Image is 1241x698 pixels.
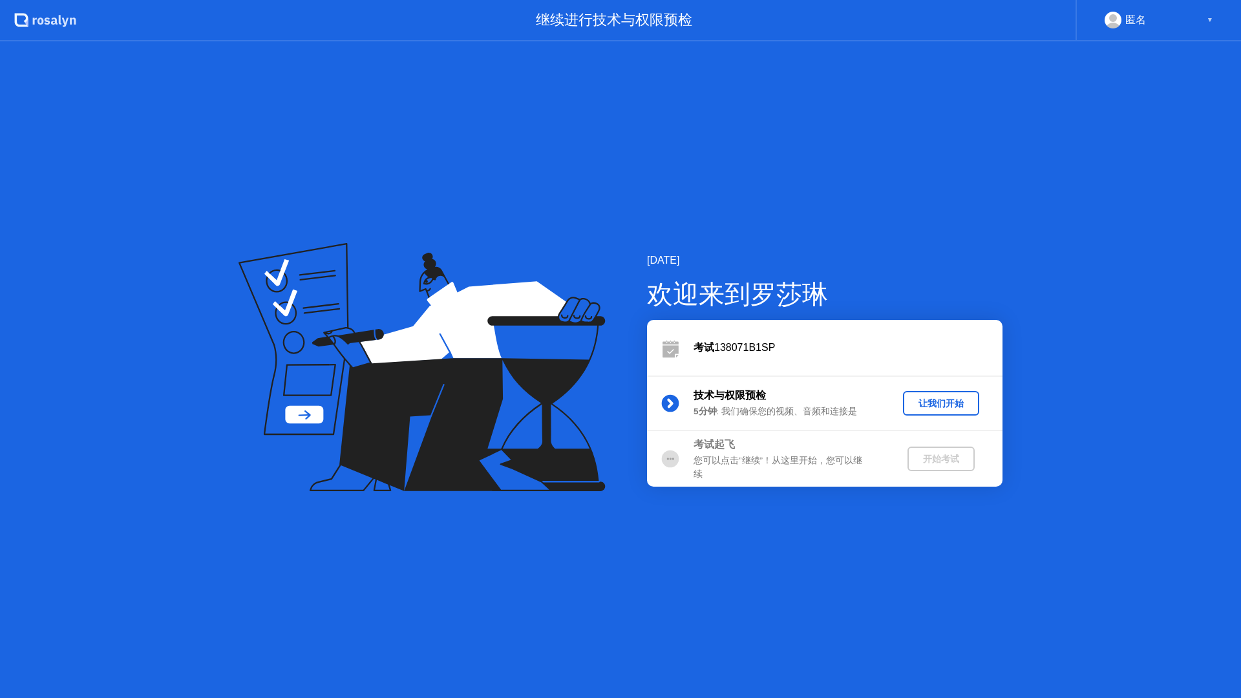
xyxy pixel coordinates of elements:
div: 让我们开始 [908,397,974,410]
button: 开始考试 [907,447,975,471]
b: 5分钟 [694,407,717,416]
div: : 我们确保您的视频、音频和连接是 [694,405,880,418]
button: 让我们开始 [903,391,979,416]
b: 技术与权限预检 [694,390,766,401]
div: 138071B1SP [694,340,1002,355]
b: 考试 [694,342,714,353]
div: [DATE] [647,253,1002,268]
div: 欢迎来到罗莎琳 [647,275,1002,313]
b: 考试起飞 [694,439,735,450]
div: 开始考试 [913,453,970,465]
div: 您可以点击”继续”！从这里开始，您可以继续 [694,454,880,481]
div: 匿名 [1125,12,1146,28]
div: ▼ [1207,12,1213,28]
